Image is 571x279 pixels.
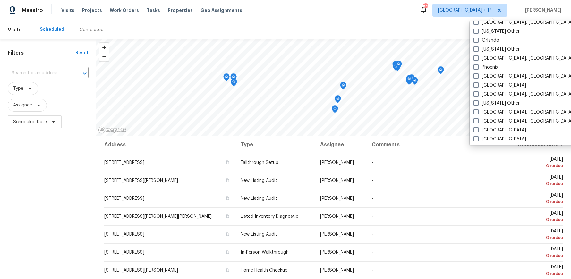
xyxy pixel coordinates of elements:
[80,27,104,33] div: Completed
[225,177,230,183] button: Copy Address
[509,216,563,223] div: Overdue
[235,136,315,154] th: Type
[13,102,32,108] span: Assignee
[241,178,277,183] span: New Listing Audit
[225,213,230,219] button: Copy Address
[241,232,277,237] span: New Listing Audit
[315,136,366,154] th: Assignee
[509,234,563,241] div: Overdue
[75,50,89,56] div: Reset
[438,66,444,76] div: Map marker
[509,265,563,277] span: [DATE]
[104,196,144,201] span: [STREET_ADDRESS]
[473,64,498,71] label: Phoenix
[340,82,346,92] div: Map marker
[8,23,22,37] span: Visits
[241,196,277,201] span: New Listing Audit
[13,85,23,92] span: Type
[223,73,230,83] div: Map marker
[168,7,193,13] span: Properties
[320,196,354,201] span: [PERSON_NAME]
[473,127,526,133] label: [GEOGRAPHIC_DATA]
[225,159,230,165] button: Copy Address
[509,247,563,259] span: [DATE]
[372,214,373,219] span: -
[320,250,354,255] span: [PERSON_NAME]
[241,268,288,273] span: Home Health Checkup
[438,7,492,13] span: [GEOGRAPHIC_DATA] + 14
[96,39,571,136] canvas: Map
[473,46,520,53] label: [US_STATE] Other
[372,250,373,255] span: -
[110,7,139,13] span: Work Orders
[423,4,428,10] div: 500
[61,7,74,13] span: Visits
[104,178,178,183] span: [STREET_ADDRESS][PERSON_NAME]
[509,270,563,277] div: Overdue
[99,43,109,52] button: Zoom in
[104,232,144,237] span: [STREET_ADDRESS]
[8,68,71,78] input: Search for an address...
[22,7,43,13] span: Maestro
[200,7,242,13] span: Geo Assignments
[372,178,373,183] span: -
[241,160,278,165] span: Fallthrough Setup
[367,136,505,154] th: Comments
[225,267,230,273] button: Copy Address
[509,181,563,187] div: Overdue
[320,214,354,219] span: [PERSON_NAME]
[225,231,230,237] button: Copy Address
[98,126,126,134] a: Mapbox homepage
[104,250,144,255] span: [STREET_ADDRESS]
[241,250,289,255] span: In-Person Walkthrough
[473,82,526,89] label: [GEOGRAPHIC_DATA]
[320,178,354,183] span: [PERSON_NAME]
[241,214,298,219] span: Listed Inventory Diagnostic
[13,119,47,125] span: Scheduled Date
[473,100,520,106] label: [US_STATE] Other
[320,268,354,273] span: [PERSON_NAME]
[104,214,212,219] span: [STREET_ADDRESS][PERSON_NAME][PERSON_NAME]
[509,193,563,205] span: [DATE]
[230,73,237,83] div: Map marker
[509,229,563,241] span: [DATE]
[393,63,399,73] div: Map marker
[104,160,144,165] span: [STREET_ADDRESS]
[231,79,237,89] div: Map marker
[80,69,89,78] button: Open
[99,52,109,61] button: Zoom out
[473,28,520,35] label: [US_STATE] Other
[406,75,413,85] div: Map marker
[225,195,230,201] button: Copy Address
[509,157,563,169] span: [DATE]
[392,61,399,71] div: Map marker
[523,7,561,13] span: [PERSON_NAME]
[320,160,354,165] span: [PERSON_NAME]
[408,74,415,84] div: Map marker
[473,136,526,142] label: [GEOGRAPHIC_DATA]
[82,7,102,13] span: Projects
[473,37,499,44] label: Orlando
[396,61,402,71] div: Map marker
[320,232,354,237] span: [PERSON_NAME]
[412,77,418,87] div: Map marker
[509,175,563,187] span: [DATE]
[104,136,235,154] th: Address
[504,136,563,154] th: Scheduled Date ↑
[332,105,338,115] div: Map marker
[509,211,563,223] span: [DATE]
[372,232,373,237] span: -
[147,8,160,13] span: Tasks
[225,249,230,255] button: Copy Address
[406,77,412,87] div: Map marker
[372,268,373,273] span: -
[104,268,178,273] span: [STREET_ADDRESS][PERSON_NAME]
[509,163,563,169] div: Overdue
[509,199,563,205] div: Overdue
[335,95,341,105] div: Map marker
[372,160,373,165] span: -
[509,252,563,259] div: Overdue
[40,26,64,33] div: Scheduled
[8,50,75,56] h1: Filters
